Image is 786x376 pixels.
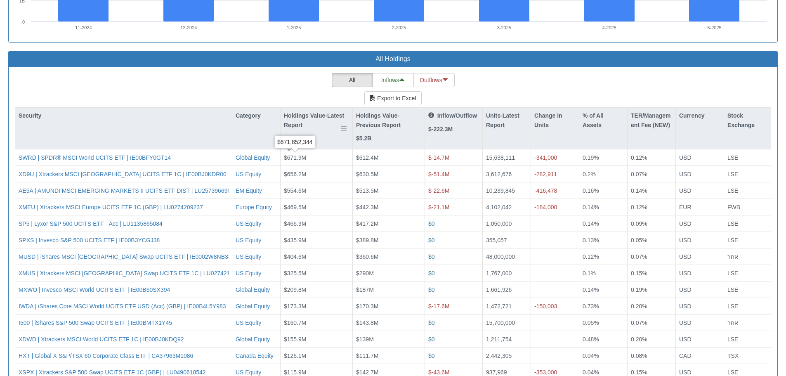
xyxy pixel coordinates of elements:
div: EUR [679,203,720,211]
div: -416,478 [534,187,576,195]
div: USD [679,286,720,294]
div: Global Equity [236,286,270,294]
div: 4,102,042 [486,203,527,211]
span: $170.3M [356,303,378,310]
span: $0 [428,352,435,359]
button: XD9U | Xtrackers MSCI [GEOGRAPHIC_DATA] UCITS ETF 1C | IE00BJ0KDR00 [19,170,227,178]
div: 0.08% [631,352,672,360]
div: 1,050,000 [486,220,527,228]
span: $0 [428,336,435,343]
span: $142.7M [356,369,378,376]
text: 4-2025 [602,25,616,30]
div: 1,767,000 [486,269,527,277]
div: $671,852,344 [277,138,313,146]
strong: $-222.3M [428,126,453,132]
div: XMEU | Xtrackers MSCI Europe UCITS ETF 1C (GBP) | LU0274209237 [19,203,203,211]
p: Units-Latest Report [486,111,527,130]
button: US Equity [236,253,261,261]
div: Global Equity [236,302,270,310]
button: US Equity [236,236,261,244]
div: Stock Exchange [724,108,771,133]
text: 2-2025 [392,25,406,30]
div: 0.20% [631,335,672,343]
div: 0.07% [631,253,672,261]
span: $417.2M [356,220,378,227]
button: Global Equity [236,335,270,343]
span: $160.7M [284,319,306,326]
button: US Equity [236,170,261,178]
strong: $5.6B [284,135,299,142]
button: XDWD | Xtrackers MSCI World UCITS ETF 1C | IE00BJ0KDQ92 [19,335,184,343]
div: 1,661,926 [486,286,527,294]
div: 0.05% [583,319,624,327]
div: 0.13% [583,236,624,244]
div: Global Equity [236,154,270,162]
div: TER/Management Fee (NEW) [628,108,675,142]
div: US Equity [236,269,261,277]
text: 3-2025 [497,25,511,30]
div: LSE [727,236,767,244]
span: $143.8M [356,319,378,326]
button: Canada Equity [236,352,274,360]
div: EM Equity [236,187,262,195]
button: Outflows [413,73,455,87]
span: $115.9M [284,369,306,376]
div: TSX [727,352,767,360]
h3: All Holdings [15,55,771,63]
button: I500 | iShares S&P 500 Swap UCITS ETF | IE00BMTX1Y45 [19,319,172,327]
span: $554.6M [284,187,306,194]
button: Europe Equity [236,203,272,211]
p: Inflow/Outflow [428,111,477,120]
div: 15,700,000 [486,319,527,327]
div: 0.73% [583,302,624,310]
text: 12-2024 [180,25,197,30]
div: 0.07% [631,170,672,178]
span: $0 [428,237,435,244]
span: $209.8M [284,286,306,293]
div: 48,000,000 [486,253,527,261]
span: $0 [428,319,435,326]
button: SP5 | Lyxor S&P 500 UCITS ETF - Acc | LU1135865084 [19,220,163,228]
button: Inflows [373,73,414,87]
button: IWDA | iShares Core MSCI World UCITS ETF USD (Acc) (GBP) | IE00B4L5Y983 [19,302,226,310]
div: אחר [727,319,767,327]
text: 1-2025 [287,25,301,30]
div: 0.15% [631,269,672,277]
span: $-51.4M [428,171,449,177]
button: MUSD | iShares MSCI [GEOGRAPHIC_DATA] Swap UCITS ETF | IE0002W8NB38 [19,253,231,261]
div: -341,000 [534,154,576,162]
span: $187M [356,286,374,293]
div: 0.16% [583,187,624,195]
div: USD [679,236,720,244]
span: $-17.6M [428,303,449,310]
div: Category [232,108,280,123]
div: USD [679,170,720,178]
div: 2,442,305 [486,352,527,360]
span: $290M [356,270,374,277]
button: All [332,73,373,87]
div: -282,911 [534,170,576,178]
span: $389.8M [356,237,378,244]
div: 0.1% [583,269,624,277]
div: USD [679,220,720,228]
div: USD [679,253,720,261]
span: $-21.1M [428,204,449,210]
div: 15,638,111 [486,154,527,162]
div: 0.19% [631,286,672,294]
p: Holdings Value-Latest Report [284,111,349,130]
button: SPXS | Invesco S&P 500 UCITS ETF | IE00B3YCGJ38 [19,236,160,244]
span: $513.5M [356,187,378,194]
div: LSE [727,302,767,310]
span: $111.7M [356,352,378,359]
span: $0 [428,270,435,277]
span: $-14.7M [428,154,449,161]
div: 0.14% [631,187,672,195]
div: 0.14% [583,220,624,228]
span: $139M [356,336,374,343]
div: -184,000 [534,203,576,211]
div: 0.09% [631,220,672,228]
